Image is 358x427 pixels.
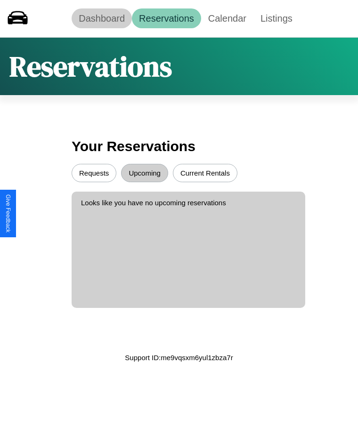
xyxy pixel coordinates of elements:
p: Looks like you have no upcoming reservations [81,196,296,209]
a: Dashboard [72,8,132,28]
a: Reservations [132,8,201,28]
button: Upcoming [121,164,168,182]
h1: Reservations [9,47,172,86]
p: Support ID: me9vqsxm6yul1zbza7r [125,351,233,364]
a: Calendar [201,8,253,28]
button: Current Rentals [173,164,237,182]
button: Requests [72,164,116,182]
a: Listings [253,8,300,28]
h3: Your Reservations [72,134,286,159]
div: Give Feedback [5,194,11,233]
